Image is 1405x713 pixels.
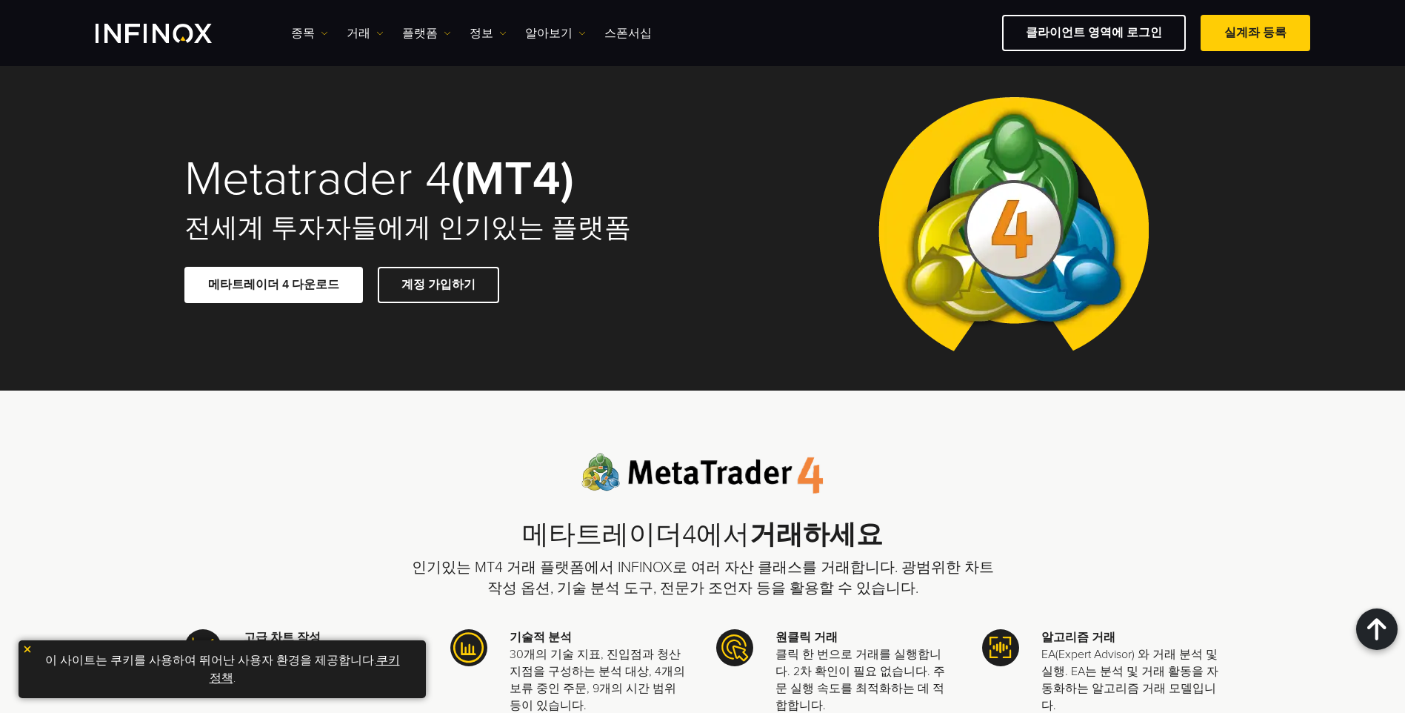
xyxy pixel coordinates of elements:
img: Meta Trader 4 icon [716,629,753,666]
a: 계정 가입하기 [378,267,499,303]
p: 인기있는 MT4 거래 플랫폼에서 INFINOX로 여러 자산 클래스를 거래합니다. 광범위한 차트 작성 옵션, 기술 분석 도구, 전문가 조언자 등을 활용할 수 있습니다. [407,557,999,599]
a: 플랫폼 [402,24,451,42]
a: 정보 [470,24,507,42]
strong: 거래하세요 [750,519,883,551]
a: 메타트레이더 4 다운로드 [184,267,363,303]
img: Meta Trader 4 icon [982,629,1019,666]
img: Meta Trader 4 [867,66,1161,391]
strong: 고급 차트 작성 [244,630,321,645]
img: Meta Trader 4 logo [581,453,824,494]
a: 스폰서십 [604,24,652,42]
a: 거래 [347,24,384,42]
strong: 원클릭 거래 [775,630,838,645]
a: 종목 [291,24,328,42]
strong: 기술적 분석 [510,630,572,645]
a: INFINOX Logo [96,24,247,43]
strong: (MT4) [451,150,574,208]
img: Meta Trader 4 icon [184,629,221,666]
strong: 알고리즘 거래 [1041,630,1115,645]
h2: 메타트레이더4에서 [407,520,999,551]
h1: Metatrader 4 [184,154,682,205]
img: yellow close icon [22,644,33,654]
a: 알아보기 [525,24,586,42]
img: Meta Trader 4 icon [450,629,487,666]
p: 이 사이트는 쿠키를 사용하여 뛰어난 사용자 환경을 제공합니다. . [26,648,418,691]
a: 실계좌 등록 [1201,15,1310,51]
h2: 전세계 투자자들에게 인기있는 플랫폼 [184,212,682,245]
a: 클라이언트 영역에 로그인 [1002,15,1186,51]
